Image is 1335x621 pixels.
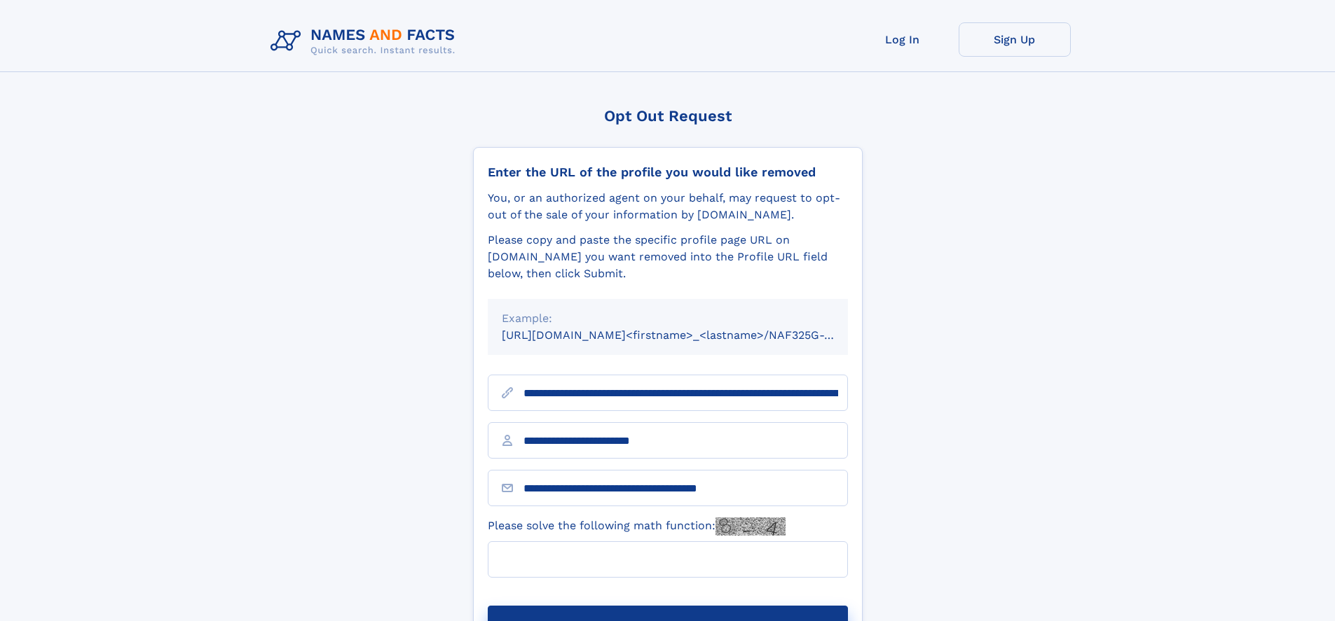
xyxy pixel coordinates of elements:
div: You, or an authorized agent on your behalf, may request to opt-out of the sale of your informatio... [488,190,848,223]
div: Opt Out Request [473,107,863,125]
a: Log In [847,22,959,57]
a: Sign Up [959,22,1071,57]
label: Please solve the following math function: [488,517,786,536]
img: Logo Names and Facts [265,22,467,60]
div: Example: [502,310,834,327]
div: Enter the URL of the profile you would like removed [488,165,848,180]
div: Please copy and paste the specific profile page URL on [DOMAIN_NAME] you want removed into the Pr... [488,232,848,282]
small: [URL][DOMAIN_NAME]<firstname>_<lastname>/NAF325G-xxxxxxxx [502,328,875,342]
